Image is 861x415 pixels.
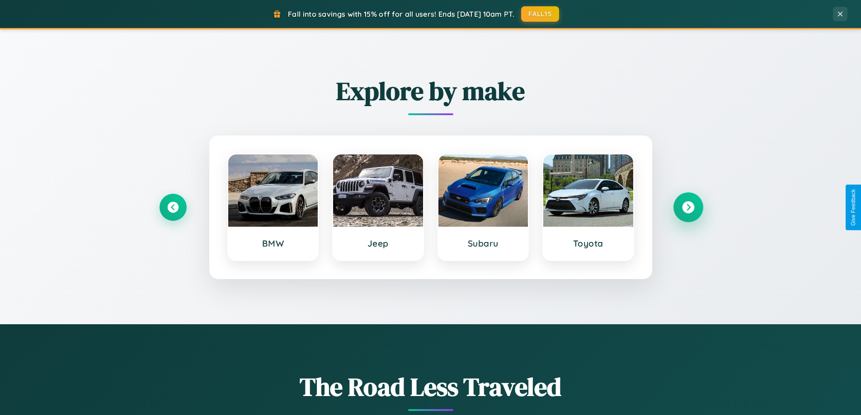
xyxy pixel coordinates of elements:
[288,9,514,19] span: Fall into savings with 15% off for all users! Ends [DATE] 10am PT.
[447,238,519,249] h3: Subaru
[552,238,624,249] h3: Toyota
[850,189,856,226] div: Give Feedback
[342,238,414,249] h3: Jeep
[237,238,309,249] h3: BMW
[160,74,702,108] h2: Explore by make
[521,6,559,22] button: FALL15
[160,369,702,404] h1: The Road Less Traveled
